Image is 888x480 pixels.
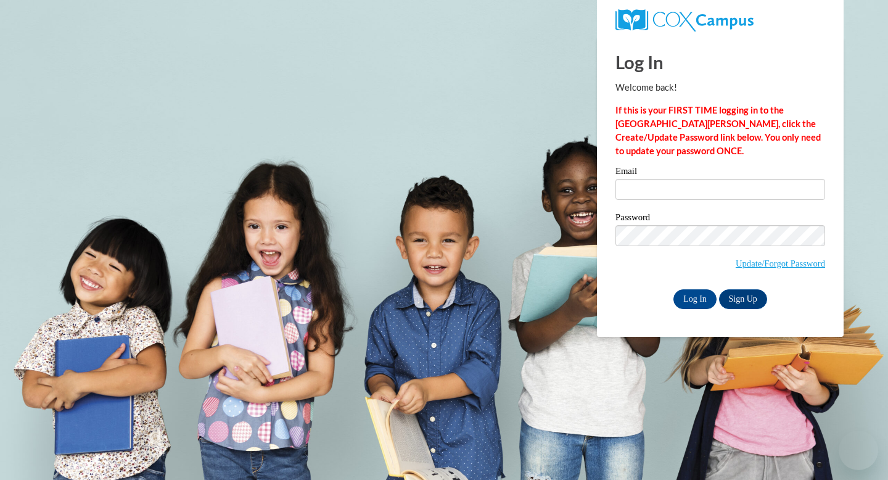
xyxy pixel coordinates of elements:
[839,431,878,470] iframe: Button to launch messaging window
[615,49,825,75] h1: Log In
[615,81,825,94] p: Welcome back!
[615,167,825,179] label: Email
[673,289,717,309] input: Log In
[736,259,825,268] a: Update/Forgot Password
[615,9,825,31] a: COX Campus
[615,105,821,156] strong: If this is your FIRST TIME logging in to the [GEOGRAPHIC_DATA][PERSON_NAME], click the Create/Upd...
[719,289,767,309] a: Sign Up
[615,9,754,31] img: COX Campus
[615,213,825,225] label: Password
